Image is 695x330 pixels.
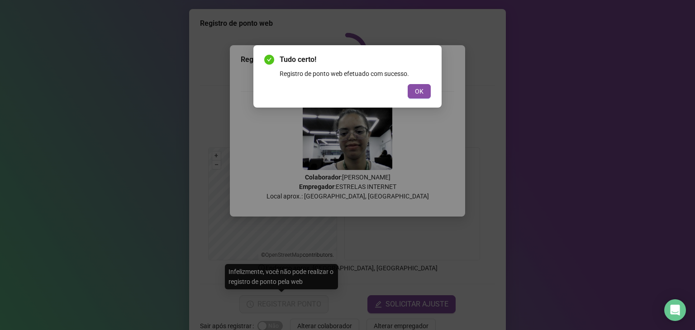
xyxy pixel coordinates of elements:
div: Registro de ponto web efetuado com sucesso. [280,69,431,79]
div: Open Intercom Messenger [664,299,686,321]
span: OK [415,86,424,96]
span: check-circle [264,55,274,65]
button: OK [408,84,431,99]
span: Tudo certo! [280,54,431,65]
